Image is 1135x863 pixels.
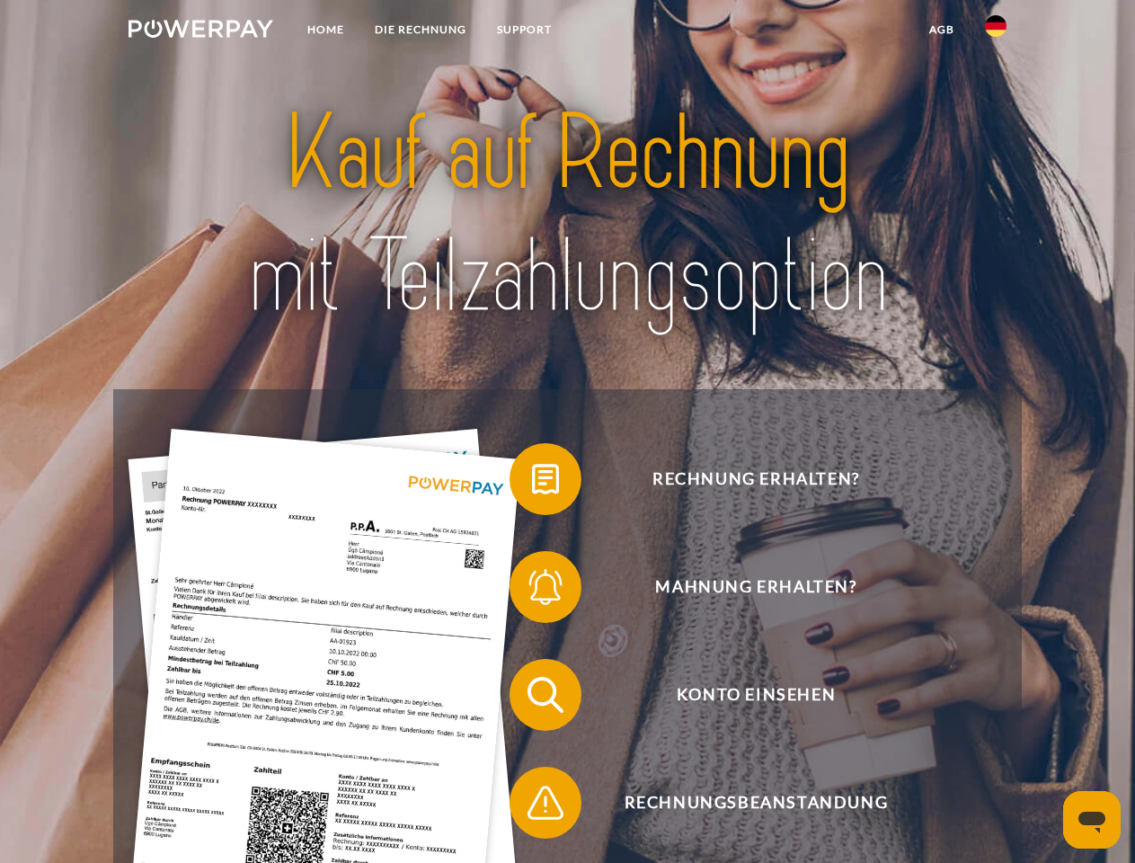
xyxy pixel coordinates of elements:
img: qb_bill.svg [523,457,568,502]
button: Rechnung erhalten? [510,443,977,515]
a: Home [292,13,359,46]
img: qb_bell.svg [523,565,568,609]
a: DIE RECHNUNG [359,13,482,46]
button: Konto einsehen [510,659,977,731]
iframe: Schaltfläche zum Öffnen des Messaging-Fensters [1063,791,1121,849]
a: agb [914,13,970,46]
img: logo-powerpay-white.svg [129,20,273,38]
button: Mahnung erhalten? [510,551,977,623]
img: de [985,15,1006,37]
img: qb_warning.svg [523,780,568,825]
img: title-powerpay_de.svg [172,86,963,344]
img: qb_search.svg [523,672,568,717]
span: Rechnungsbeanstandung [536,767,976,839]
span: Rechnung erhalten? [536,443,976,515]
button: Rechnungsbeanstandung [510,767,977,839]
span: Konto einsehen [536,659,976,731]
span: Mahnung erhalten? [536,551,976,623]
a: SUPPORT [482,13,567,46]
